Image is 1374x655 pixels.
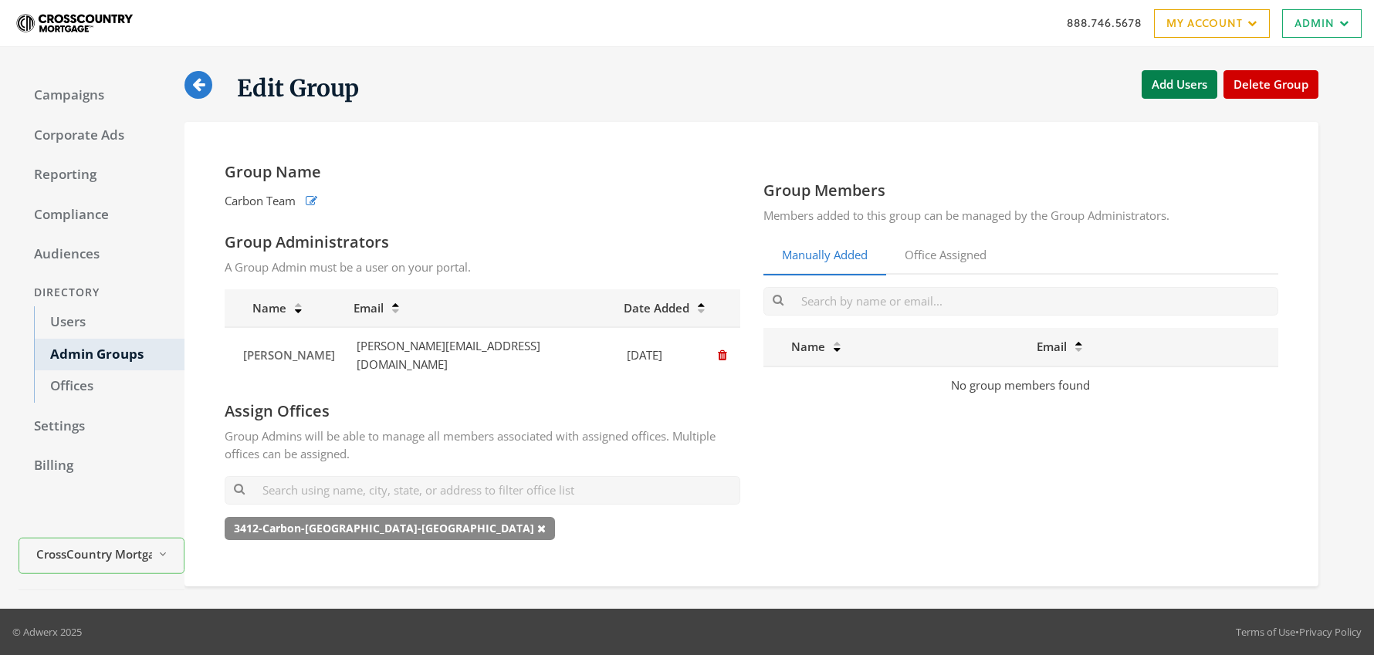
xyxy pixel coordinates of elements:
[225,476,740,505] input: Search using name, city, state, or address to filter office list
[237,73,359,103] h1: Edit Group
[1037,339,1067,354] span: Email
[1299,625,1362,639] a: Privacy Policy
[19,199,184,231] a: Compliance
[225,192,296,210] span: Carbon Team
[763,181,1279,201] h4: Group Members
[225,162,740,182] h4: Group Name
[763,237,886,275] a: Manually Added
[19,238,184,271] a: Audiences
[36,545,152,563] span: CrossCountry Mortgage
[1236,624,1362,640] div: •
[225,258,740,276] p: A Group Admin must be a user on your portal.
[34,339,184,371] a: Admin Groups
[1154,9,1270,38] a: My Account
[714,343,731,368] button: Remove Administrator
[225,232,740,252] h4: Group Administrators
[12,624,82,640] p: © Adwerx 2025
[19,450,184,482] a: Billing
[537,523,546,534] i: Remove office
[773,339,825,354] span: Name
[19,79,184,112] a: Campaigns
[12,4,138,42] img: Adwerx
[763,366,1279,403] td: No group members found
[1236,625,1295,639] a: Terms of Use
[763,207,1279,225] p: Members added to this group can be managed by the Group Administrators.
[34,306,184,339] a: Users
[225,401,740,421] h4: Assign Offices
[34,370,184,403] a: Offices
[243,347,335,363] span: [PERSON_NAME]
[1223,70,1318,99] button: Delete Group
[344,327,614,383] td: [PERSON_NAME][EMAIL_ADDRESS][DOMAIN_NAME]
[624,300,689,316] span: Date Added
[225,427,740,464] p: Group Admins will be able to manage all members associated with assigned offices. Multiple office...
[19,120,184,152] a: Corporate Ads
[1282,9,1362,38] a: Admin
[886,237,1005,275] a: Office Assigned
[354,300,384,316] span: Email
[19,410,184,443] a: Settings
[1067,15,1142,31] a: 888.746.5678
[19,538,184,574] button: CrossCountry Mortgage
[225,517,555,540] span: 3412-Carbon-[GEOGRAPHIC_DATA]-[GEOGRAPHIC_DATA]
[614,327,705,383] td: [DATE]
[1142,70,1217,99] button: Add Users
[19,279,184,307] div: Directory
[234,300,286,316] span: Name
[19,159,184,191] a: Reporting
[763,287,1279,316] input: Search by name or email...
